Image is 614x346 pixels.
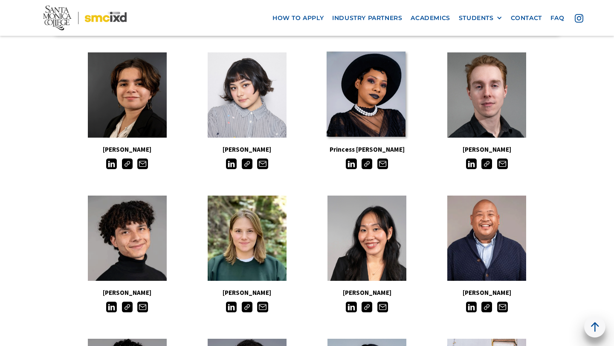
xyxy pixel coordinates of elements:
[466,159,477,169] img: LinkedIn icon
[137,302,148,312] img: Email icon
[346,159,356,169] img: LinkedIn icon
[466,302,477,312] img: LinkedIn icon
[406,10,454,26] a: Academics
[459,14,502,21] div: STUDENTS
[122,302,133,312] img: Link icon
[257,159,268,169] img: Email icon
[307,287,427,298] h5: [PERSON_NAME]
[106,159,117,169] img: LinkedIn icon
[226,159,237,169] img: LinkedIn icon
[67,287,187,298] h5: [PERSON_NAME]
[584,316,605,337] a: back to top
[106,302,117,312] img: LinkedIn icon
[481,302,492,312] img: Link icon
[346,302,356,312] img: LinkedIn icon
[328,10,406,26] a: industry partners
[362,302,372,312] img: Link icon
[362,159,372,169] img: Link icon
[67,144,187,155] h5: [PERSON_NAME]
[481,159,492,169] img: Link icon
[377,159,388,169] img: Email icon
[377,302,388,312] img: Email icon
[122,159,133,169] img: Link icon
[242,159,252,169] img: Link icon
[187,287,307,298] h5: [PERSON_NAME]
[427,287,547,298] h5: [PERSON_NAME]
[43,6,127,30] img: Santa Monica College - SMC IxD logo
[497,302,508,312] img: Email icon
[507,10,546,26] a: contact
[187,144,307,155] h5: [PERSON_NAME]
[459,14,494,21] div: STUDENTS
[137,159,148,169] img: Email icon
[575,14,583,22] img: icon - instagram
[427,144,547,155] h5: [PERSON_NAME]
[546,10,569,26] a: faq
[242,302,252,312] img: Link icon
[257,302,268,312] img: Email icon
[307,144,427,155] h5: Princess [PERSON_NAME]
[497,159,508,169] img: Email icon
[226,302,237,312] img: LinkedIn icon
[268,10,328,26] a: how to apply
